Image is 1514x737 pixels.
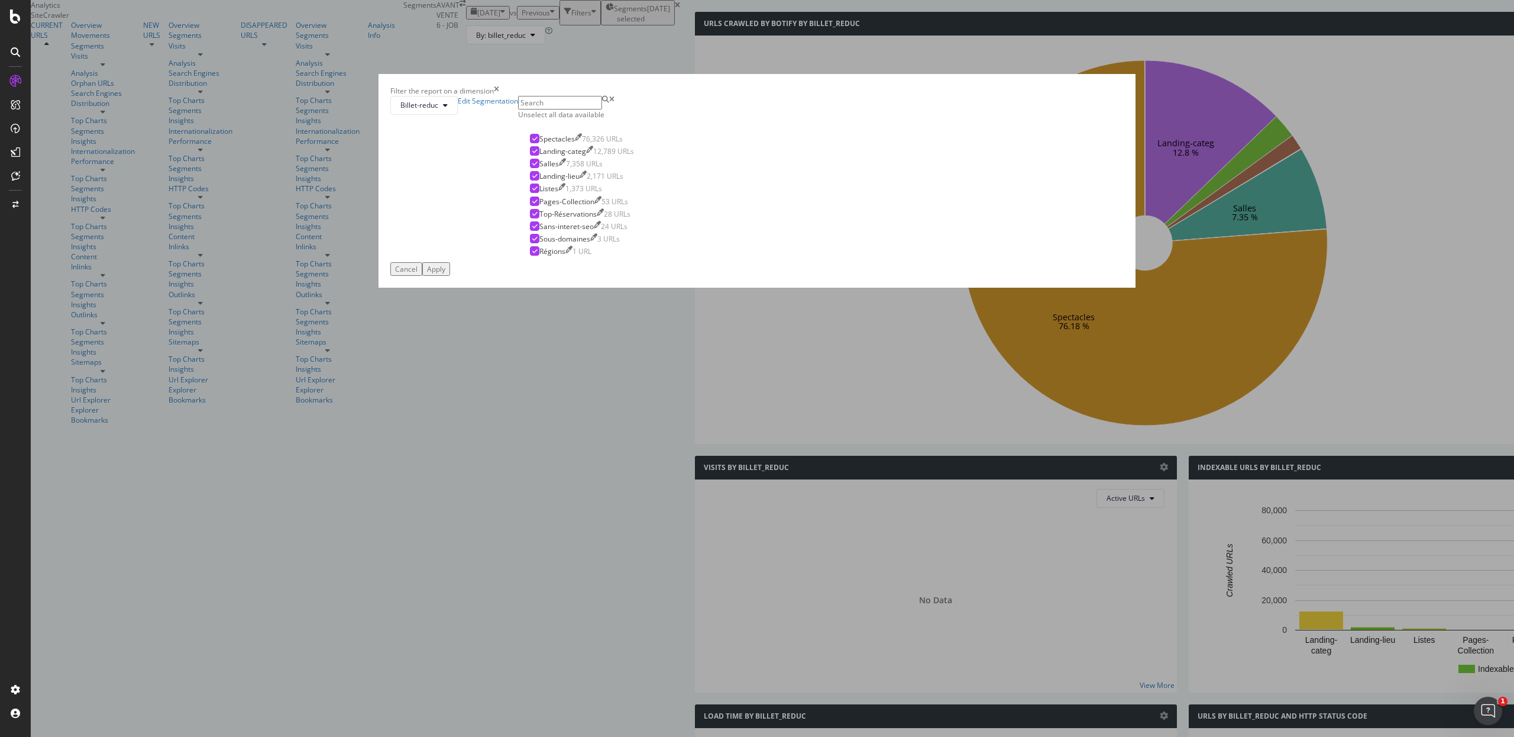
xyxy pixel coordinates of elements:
[582,134,623,144] div: 76,326 URLs
[422,262,450,276] button: Apply
[395,264,418,274] div: Cancel
[539,184,558,194] div: Listes
[494,86,499,96] div: times
[539,171,580,181] div: Landing-lieu
[518,96,602,110] input: Search
[593,146,634,156] div: 12,789 URLs
[378,74,1135,288] div: modal
[539,246,565,256] div: Régions
[539,234,590,244] div: Sous-domaines
[390,86,494,96] div: Filter the report on a dimension
[601,221,627,231] div: 24 URLs
[572,246,591,256] div: 1 URL
[597,234,620,244] div: 3 URLs
[390,96,458,115] button: Billet-reduc
[539,146,586,156] div: Landing-categ
[587,171,623,181] div: 2,171 URLs
[1498,697,1507,706] span: 1
[518,110,646,120] div: Unselect all data available
[539,221,594,231] div: Sans-interet-seo
[539,197,594,207] div: Pages-Collection
[458,96,518,115] a: Edit Segmentation
[604,209,630,219] div: 28 URLs
[539,209,597,219] div: Top-Réservations
[390,262,422,276] button: Cancel
[601,197,628,207] div: 53 URLs
[400,100,438,110] span: Billet-reduc
[539,134,575,144] div: Spectacles
[1474,697,1502,725] iframe: Intercom live chat
[427,264,445,274] div: Apply
[539,159,559,169] div: Salles
[565,184,602,194] div: 1,373 URLs
[566,159,603,169] div: 7,358 URLs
